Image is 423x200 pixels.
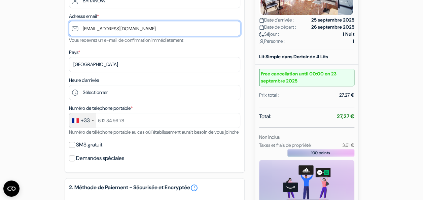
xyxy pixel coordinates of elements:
img: calendar.svg [259,25,264,30]
button: Ouvrir le widget CMP [3,180,20,197]
img: user_icon.svg [259,39,264,44]
strong: 25 septembre 2025 [311,16,354,24]
small: Numéro de téléphone portable au cas où l'établissement aurait besoin de vous joindre [69,129,239,135]
span: Date d'arrivée : [259,16,294,24]
span: Séjour : [259,31,279,38]
div: France: +33 [69,113,96,128]
span: Date de départ : [259,24,296,31]
strong: 1 [353,38,354,45]
label: Demandes spéciales [76,154,124,163]
label: Adresse email [69,13,99,20]
label: Pays [69,49,80,56]
strong: 27,27 € [337,113,354,120]
a: error_outline [190,184,198,192]
div: +33 [81,116,90,125]
small: Free cancellation until 00:00 on 23 septembre 2025 [259,69,354,86]
span: 100 points [311,150,330,156]
b: Lit Simple dans Dortoir de 4 Lits [259,54,328,60]
div: 27,27 € [339,92,354,99]
label: Heure d'arrivée [69,77,99,84]
label: Numéro de telephone portable [69,105,133,112]
h5: 2. Méthode de Paiement - Sécurisée et Encryptée [69,184,240,192]
span: Personne : [259,38,285,45]
img: gift_card_hero_new.png [283,165,330,199]
img: calendar.svg [259,18,264,23]
input: Entrer adresse e-mail [69,21,240,36]
input: 6 12 34 56 78 [69,113,240,128]
img: moon.svg [259,32,264,37]
small: Vous recevrez un e-mail de confirmation immédiatement [69,37,183,43]
strong: 1 Nuit [343,31,354,38]
small: Non inclus [259,134,280,140]
small: Taxes et frais de propriété: [259,142,312,148]
small: 3,61 € [342,142,354,148]
strong: 26 septembre 2025 [311,24,354,31]
div: Prix total : [259,92,279,99]
span: Total: [259,112,271,121]
label: SMS gratuit [76,140,102,149]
